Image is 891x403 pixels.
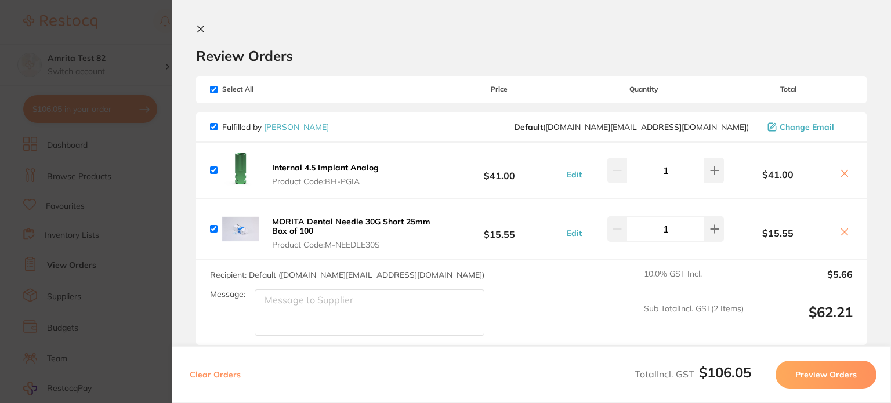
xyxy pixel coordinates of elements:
[196,47,867,64] h2: Review Orders
[222,122,329,132] p: Fulfilled by
[435,218,564,239] b: $15.55
[644,269,744,295] span: 10.0 % GST Incl.
[269,162,382,187] button: Internal 4.5 Implant Analog Product Code:BH-PGIA
[210,289,245,299] label: Message:
[222,210,259,248] img: b3UzaA
[724,85,853,93] span: Total
[764,122,853,132] button: Change Email
[780,122,834,132] span: Change Email
[435,159,564,181] b: $41.00
[514,122,749,132] span: customer.care@henryschein.com.au
[563,169,585,180] button: Edit
[753,304,853,336] output: $62.21
[435,85,564,93] span: Price
[272,162,379,173] b: Internal 4.5 Implant Analog
[264,122,329,132] a: [PERSON_NAME]
[776,361,876,389] button: Preview Orders
[272,240,432,249] span: Product Code: M-NEEDLE30S
[210,85,326,93] span: Select All
[269,216,435,250] button: MORITA Dental Needle 30G Short 25mm Box of 100 Product Code:M-NEEDLE30S
[724,228,832,238] b: $15.55
[272,216,430,236] b: MORITA Dental Needle 30G Short 25mm Box of 100
[514,122,543,132] b: Default
[222,152,259,189] img: dzh1OA
[563,228,585,238] button: Edit
[644,304,744,336] span: Sub Total Incl. GST ( 2 Items)
[753,269,853,295] output: $5.66
[724,169,832,180] b: $41.00
[210,270,484,280] span: Recipient: Default ( [DOMAIN_NAME][EMAIL_ADDRESS][DOMAIN_NAME] )
[563,85,724,93] span: Quantity
[272,177,379,186] span: Product Code: BH-PGIA
[699,364,751,381] b: $106.05
[186,361,244,389] button: Clear Orders
[635,368,751,380] span: Total Incl. GST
